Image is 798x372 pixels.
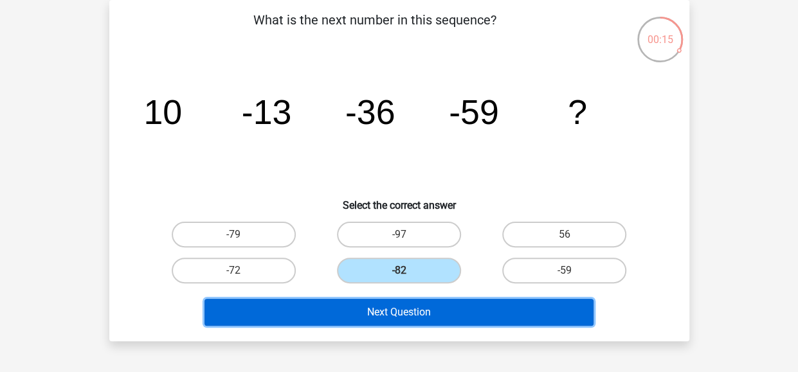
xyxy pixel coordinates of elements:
[130,189,669,211] h6: Select the correct answer
[172,258,296,283] label: -72
[502,258,626,283] label: -59
[568,93,587,131] tspan: ?
[337,258,461,283] label: -82
[204,299,594,326] button: Next Question
[143,93,182,131] tspan: 10
[241,93,291,131] tspan: -13
[502,222,626,247] label: 56
[337,222,461,247] label: -97
[130,10,621,49] p: What is the next number in this sequence?
[345,93,395,131] tspan: -36
[636,15,684,48] div: 00:15
[449,93,499,131] tspan: -59
[172,222,296,247] label: -79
